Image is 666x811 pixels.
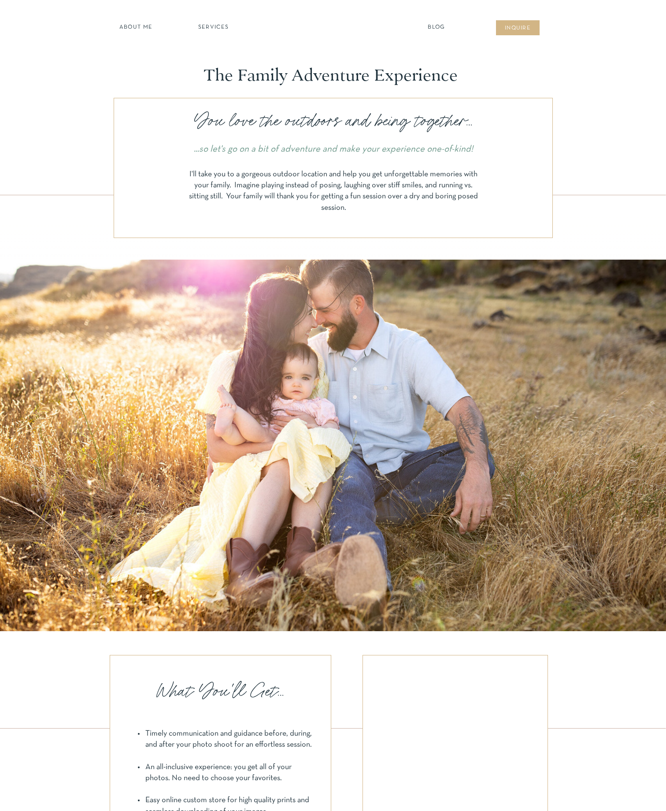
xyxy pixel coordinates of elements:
a: SERVICES [189,23,238,32]
p: What You'll Get... [156,679,285,704]
a: Blog [425,23,448,32]
a: about ME [117,23,155,32]
li: An all-inclusive experience: you get all of your photos. No need to choose your favorites. [144,762,315,784]
p: You love the outdoors and being together... [183,108,483,134]
li: Timely communication and guidance before, during, and after your photo shoot for an effortless se... [144,728,315,750]
i: ...so let's go on a bit of adventure and make your experience one-of-kind! [194,145,473,153]
p: I'll take you to a gorgeous outdoor location and help you get unforgettable memories with your fa... [187,169,480,218]
p: The Family Adventure Experience [204,66,462,86]
a: inqUIre [500,24,536,33]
